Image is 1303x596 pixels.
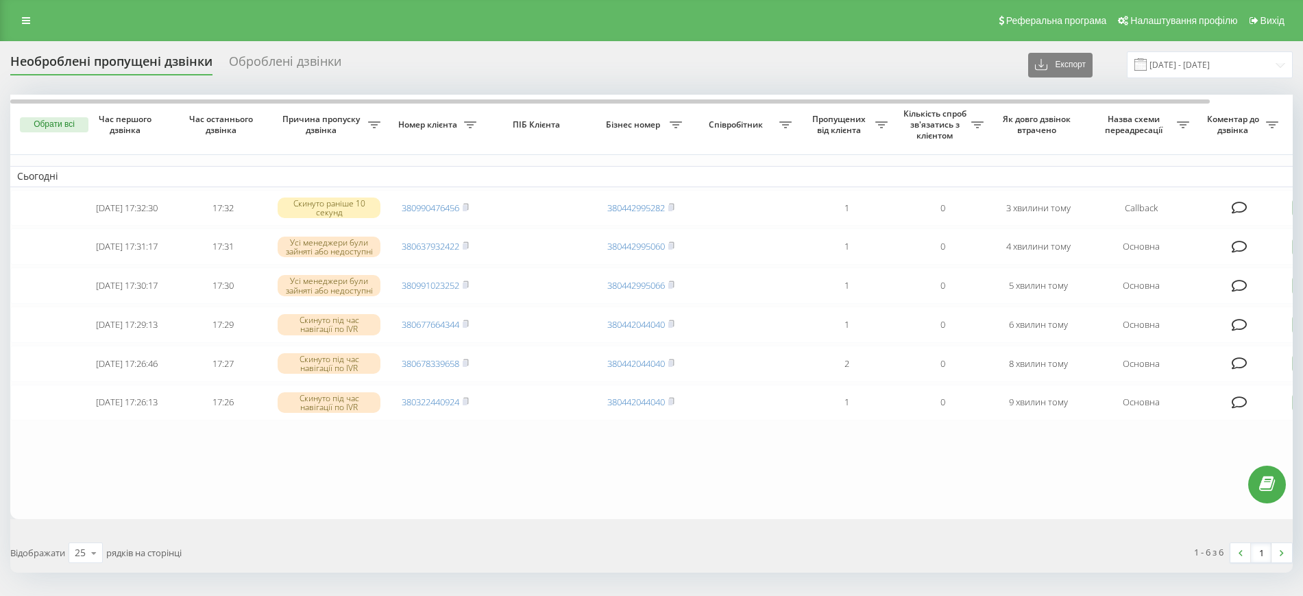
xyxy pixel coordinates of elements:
[1261,15,1284,26] span: Вихід
[278,114,368,135] span: Причина пропуску дзвінка
[1203,114,1266,135] span: Коментар до дзвінка
[600,119,670,130] span: Бізнес номер
[894,267,990,304] td: 0
[186,114,260,135] span: Час останнього дзвінка
[990,307,1086,343] td: 6 хвилин тому
[106,547,182,559] span: рядків на сторінці
[394,119,464,130] span: Номер клієнта
[175,190,271,226] td: 17:32
[79,267,175,304] td: [DATE] 17:30:17
[1256,518,1289,551] iframe: Intercom live chat
[1093,114,1177,135] span: Назва схеми переадресації
[799,307,894,343] td: 1
[79,190,175,226] td: [DATE] 17:32:30
[20,117,88,132] button: Обрати всі
[175,346,271,382] td: 17:27
[278,237,380,257] div: Усі менеджери були зайняті або недоступні
[10,54,212,75] div: Необроблені пропущені дзвінки
[894,190,990,226] td: 0
[799,267,894,304] td: 1
[990,267,1086,304] td: 5 хвилин тому
[696,119,779,130] span: Співробітник
[894,228,990,265] td: 0
[1028,53,1093,78] button: Експорт
[75,546,86,560] div: 25
[1086,346,1196,382] td: Основна
[402,279,459,291] a: 380991023252
[607,279,665,291] a: 380442995066
[175,267,271,304] td: 17:30
[990,385,1086,421] td: 9 хвилин тому
[1086,307,1196,343] td: Основна
[1086,267,1196,304] td: Основна
[1086,190,1196,226] td: Callback
[402,240,459,252] a: 380637932422
[79,228,175,265] td: [DATE] 17:31:17
[1086,228,1196,265] td: Основна
[990,346,1086,382] td: 8 хвилин тому
[1001,114,1075,135] span: Як довго дзвінок втрачено
[1251,543,1271,562] a: 1
[278,314,380,335] div: Скинуто під час навігації по IVR
[278,275,380,296] div: Усі менеджери були зайняті або недоступні
[495,119,581,130] span: ПІБ Клієнта
[901,108,971,141] span: Кількість спроб зв'язатись з клієнтом
[990,228,1086,265] td: 4 хвилини тому
[1086,385,1196,421] td: Основна
[894,346,990,382] td: 0
[607,357,665,370] a: 380442044040
[805,114,875,135] span: Пропущених від клієнта
[799,190,894,226] td: 1
[10,547,65,559] span: Відображати
[402,396,459,408] a: 380322440924
[79,385,175,421] td: [DATE] 17:26:13
[402,357,459,370] a: 380678339658
[402,318,459,331] a: 380677664344
[175,385,271,421] td: 17:26
[799,346,894,382] td: 2
[229,54,341,75] div: Оброблені дзвінки
[79,307,175,343] td: [DATE] 17:29:13
[990,190,1086,226] td: 3 хвилини тому
[607,202,665,214] a: 380442995282
[799,385,894,421] td: 1
[894,307,990,343] td: 0
[799,228,894,265] td: 1
[175,307,271,343] td: 17:29
[607,318,665,331] a: 380442044040
[1006,15,1107,26] span: Реферальна програма
[1194,545,1223,559] div: 1 - 6 з 6
[402,202,459,214] a: 380990476456
[278,392,380,413] div: Скинуто під час навігації по IVR
[278,198,380,218] div: Скинуто раніше 10 секунд
[607,240,665,252] a: 380442995060
[278,353,380,374] div: Скинуто під час навігації по IVR
[894,385,990,421] td: 0
[607,396,665,408] a: 380442044040
[90,114,164,135] span: Час першого дзвінка
[79,346,175,382] td: [DATE] 17:26:46
[1130,15,1237,26] span: Налаштування профілю
[175,228,271,265] td: 17:31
